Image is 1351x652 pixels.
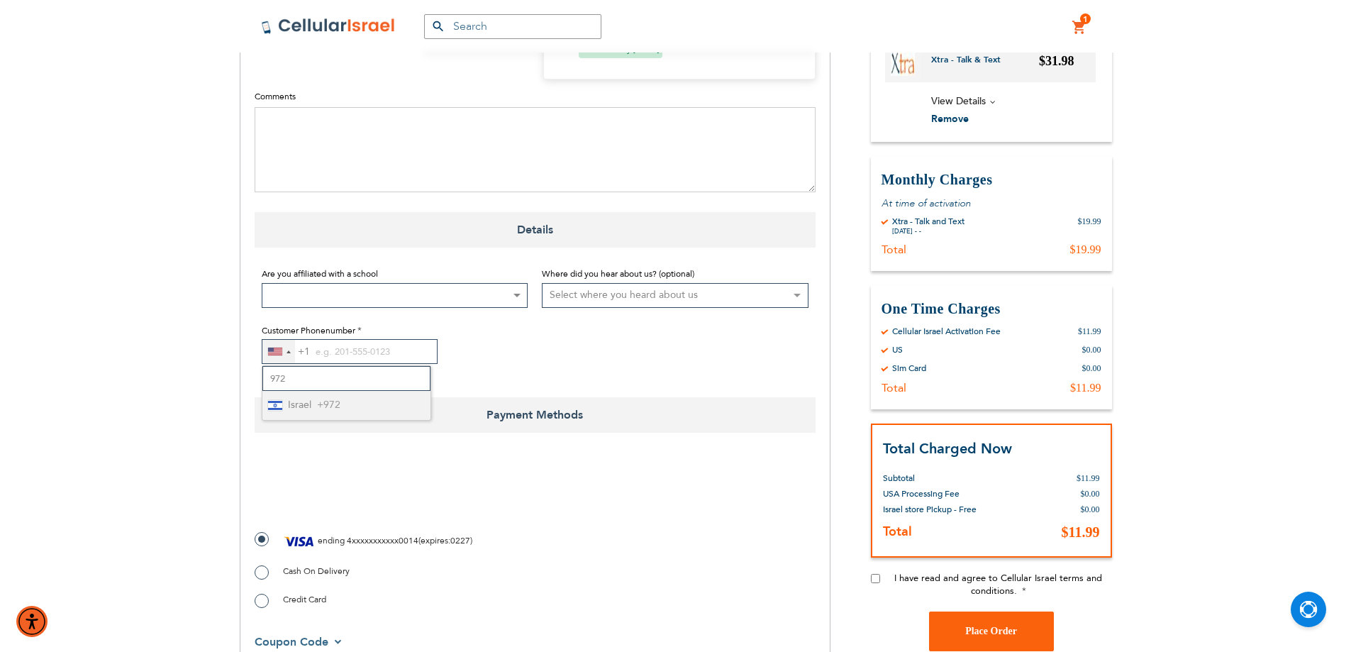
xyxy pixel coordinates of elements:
[1081,488,1100,498] span: $0.00
[262,366,430,391] input: Search
[421,535,448,546] span: expires
[1070,243,1101,257] div: $19.99
[1039,54,1074,68] span: $31.98
[262,340,310,363] button: Selected country
[882,243,906,257] div: Total
[261,18,396,35] img: Cellular Israel Logo
[16,606,48,637] div: Accessibility Menu
[262,339,438,364] input: e.g. 201-555-0123
[882,197,1101,210] p: At time of activation
[892,326,1001,337] div: Cellular Israel Activation Fee
[255,465,470,520] iframe: reCAPTCHA
[255,531,472,552] label: ( : )
[892,344,903,355] div: US
[882,381,906,395] div: Total
[262,325,355,336] span: Customer Phonenumber
[929,611,1054,651] button: Place Order
[255,397,816,433] span: Payment Methods
[1077,473,1100,482] span: $11.99
[931,54,1011,77] a: Xtra - Talk & Text
[283,565,350,577] span: Cash On Delivery
[255,90,816,103] label: Comments
[883,487,960,499] span: USA Processing Fee
[347,535,418,546] span: 4xxxxxxxxxxx0014
[892,227,964,236] div: [DATE] - -
[882,299,1101,319] h3: One Time Charges
[1072,19,1087,36] a: 1
[1083,13,1088,25] span: 1
[883,503,977,514] span: Israel store Pickup - Free
[892,216,964,227] div: Xtra - Talk and Text
[1082,344,1101,355] div: $0.00
[894,571,1102,597] span: I have read and agree to Cellular Israel terms and conditions.
[298,343,310,361] div: +1
[883,522,912,540] strong: Total
[255,634,328,650] span: Coupon Code
[1078,326,1101,337] div: $11.99
[318,535,345,546] span: ending
[450,535,470,546] span: 0227
[891,52,915,76] img: Xtra - Talk & Text
[965,626,1017,636] span: Place Order
[1070,381,1101,395] div: $11.99
[892,363,926,374] div: Sim Card
[882,170,1101,189] h3: Monthly Charges
[1082,363,1101,374] div: $0.00
[931,111,969,125] span: Remove
[262,391,430,420] ul: List of countries
[283,531,316,552] img: Visa
[424,14,601,39] input: Search
[883,439,1012,458] strong: Total Charged Now
[288,397,311,414] span: Israel
[255,212,816,248] span: Details
[262,268,378,280] span: Are you affiliated with a school
[542,268,694,280] span: Where did you hear about us? (optional)
[1078,216,1101,236] div: $19.99
[883,459,994,485] th: Subtotal
[1081,504,1100,514] span: $0.00
[283,594,326,605] span: Credit Card
[317,397,340,414] span: +972
[1062,524,1100,539] span: $11.99
[931,94,986,108] span: View Details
